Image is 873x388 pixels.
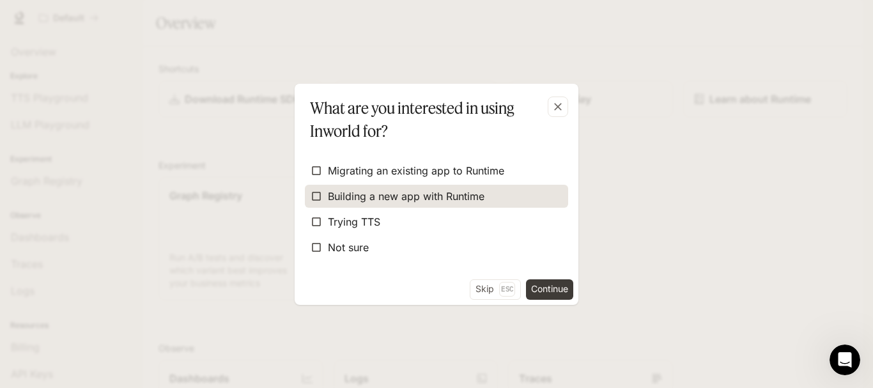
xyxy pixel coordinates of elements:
[328,214,380,229] span: Trying TTS
[526,279,573,300] button: Continue
[328,240,369,255] span: Not sure
[470,279,521,300] button: SkipEsc
[328,163,504,178] span: Migrating an existing app to Runtime
[328,189,484,204] span: Building a new app with Runtime
[830,345,860,375] iframe: Intercom live chat
[310,97,558,143] p: What are you interested in using Inworld for?
[499,282,515,296] p: Esc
